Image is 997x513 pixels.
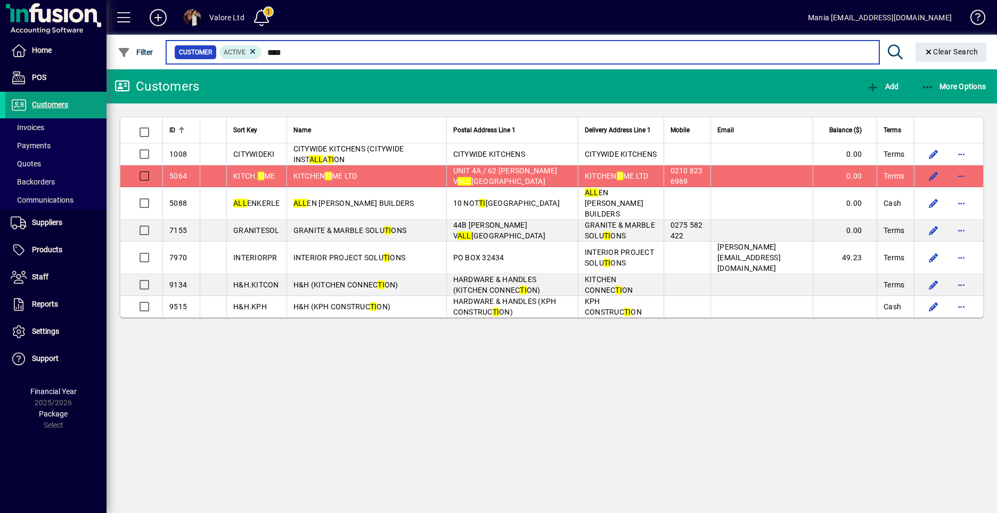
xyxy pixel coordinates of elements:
[169,199,187,207] span: 5088
[925,249,942,266] button: Edit
[813,220,877,242] td: 0.00
[813,187,877,220] td: 0.00
[916,43,987,62] button: Clear
[233,150,275,158] span: CITYWIDEKI
[453,297,557,316] span: HARDWARE & HANDLES (KPH CONSTRUC ON)
[604,231,611,240] em: TI
[118,48,153,57] span: Filter
[953,249,970,266] button: More options
[457,177,471,186] em: ALL
[293,172,357,180] span: KITCHEN ME LTD
[953,276,970,293] button: More options
[233,226,280,235] span: GRANITESOL
[884,198,901,209] span: Cash
[233,280,279,289] span: H&H.KITCON
[585,124,651,136] span: Delivery Address Line 1
[293,253,406,262] span: INTERIOR PROJECT SOLU ONS
[953,146,970,163] button: More options
[813,242,877,274] td: 49.23
[233,253,277,262] span: INTERIORPR
[5,318,107,345] a: Settings
[884,171,904,181] span: Terms
[258,172,265,180] em: TI
[919,77,989,96] button: More Options
[32,300,58,308] span: Reports
[624,308,631,316] em: TI
[615,286,622,294] em: TI
[32,354,59,363] span: Support
[370,302,377,311] em: TI
[141,8,175,27] button: Add
[924,47,978,56] span: Clear Search
[925,146,942,163] button: Edit
[813,143,877,165] td: 0.00
[884,279,904,290] span: Terms
[953,195,970,212] button: More options
[385,226,391,235] em: TI
[233,302,267,311] span: H&H.KPH
[953,298,970,315] button: More options
[179,47,212,58] span: Customer
[813,165,877,187] td: 0.00
[617,172,624,180] em: TI
[520,286,527,294] em: TI
[925,222,942,239] button: Edit
[808,9,952,26] div: Mania [EMAIL_ADDRESS][DOMAIN_NAME]
[293,226,407,235] span: GRANITE & MARBLE SOLU ONS
[585,297,642,316] span: KPH CONSTRUC ON
[219,45,262,59] mat-chip: Activation Status: Active
[325,172,332,180] em: TI
[11,196,73,204] span: Communications
[32,218,62,227] span: Suppliers
[453,124,516,136] span: Postal Address Line 1
[115,78,199,95] div: Customers
[293,280,398,289] span: H&H (KITCHEN CONNEC ON)
[953,222,970,239] button: More options
[5,291,107,318] a: Reports
[453,275,541,294] span: HARDWARE & HANDLES (KITCHEN CONNEC ON)
[585,275,633,294] span: KITCHEN CONNEC ON
[585,221,655,240] span: GRANITE & MARBLE SOLU ONS
[233,172,275,180] span: KITCH. ME
[921,82,986,91] span: More Options
[457,231,471,240] em: ALL
[5,173,107,191] a: Backorders
[169,226,187,235] span: 7155
[820,124,871,136] div: Balance ($)
[32,73,46,82] span: POS
[5,65,107,91] a: POS
[829,124,862,136] span: Balance ($)
[453,221,545,240] span: 44B [PERSON_NAME] V [GEOGRAPHIC_DATA]
[493,308,500,316] em: TI
[169,124,193,136] div: ID
[5,137,107,155] a: Payments
[32,272,48,281] span: Staff
[453,199,560,207] span: 10 NOT [GEOGRAPHIC_DATA]
[32,46,52,54] span: Home
[11,178,55,186] span: Backorders
[884,124,901,136] span: Terms
[233,124,257,136] span: Sort Key
[11,123,44,132] span: Invoices
[5,264,107,291] a: Staff
[962,2,984,37] a: Knowledge Base
[115,43,156,62] button: Filter
[867,82,898,91] span: Add
[585,248,654,267] span: INTERIOR PROJECT SOLU ONS
[5,346,107,372] a: Support
[717,243,781,272] span: [PERSON_NAME][EMAIL_ADDRESS][DOMAIN_NAME]
[5,155,107,173] a: Quotes
[453,150,525,158] span: CITYWIDE KITCHENS
[30,387,77,396] span: Financial Year
[884,149,904,159] span: Terms
[378,280,385,289] em: TI
[169,302,187,311] span: 9515
[884,252,904,263] span: Terms
[293,199,307,207] em: ALL
[32,327,59,335] span: Settings
[671,166,703,186] span: 0210 823 6969
[925,167,942,185] button: Edit
[5,191,107,209] a: Communications
[5,210,107,236] a: Suppliers
[585,188,599,197] em: ALL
